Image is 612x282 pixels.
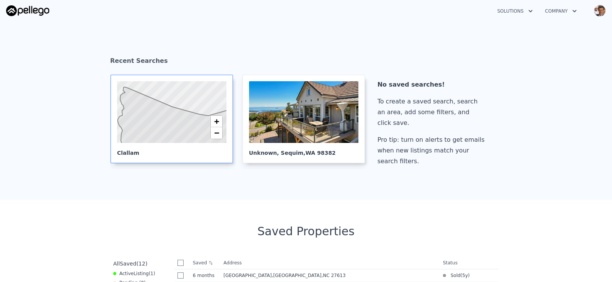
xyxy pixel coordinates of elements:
[110,50,502,75] div: Recent Searches
[446,272,462,279] span: Sold (
[223,273,272,278] span: [GEOGRAPHIC_DATA]
[378,134,488,167] div: Pro tip: turn on alerts to get emails when new listings match your search filters.
[539,4,583,18] button: Company
[321,273,345,278] span: , NC 27613
[120,261,136,267] span: Saved
[462,272,468,279] time: 2020-05-13 00:00
[272,273,348,278] span: , [GEOGRAPHIC_DATA]
[6,5,49,16] img: Pellego
[220,257,440,269] th: Address
[303,150,336,156] span: , WA 98382
[117,143,226,157] div: Clallam
[249,143,358,157] div: Unknown , Sequim
[211,116,222,127] a: Zoom in
[243,75,371,163] a: Unknown, Sequim,WA 98382
[110,225,502,238] div: Saved Properties
[491,4,539,18] button: Solutions
[133,271,149,276] span: Listing
[378,79,488,90] div: No saved searches!
[214,128,219,138] span: −
[468,272,470,279] span: )
[113,260,147,267] div: All ( 12 )
[111,75,239,163] a: Clallam
[440,257,499,269] th: Status
[594,5,606,17] img: avatar
[119,271,155,277] span: Active ( 1 )
[211,127,222,139] a: Zoom out
[378,96,488,128] div: To create a saved search, search an area, add some filters, and click save.
[214,116,219,126] span: +
[190,257,220,269] th: Saved
[193,272,217,279] time: 2025-03-13 00:10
